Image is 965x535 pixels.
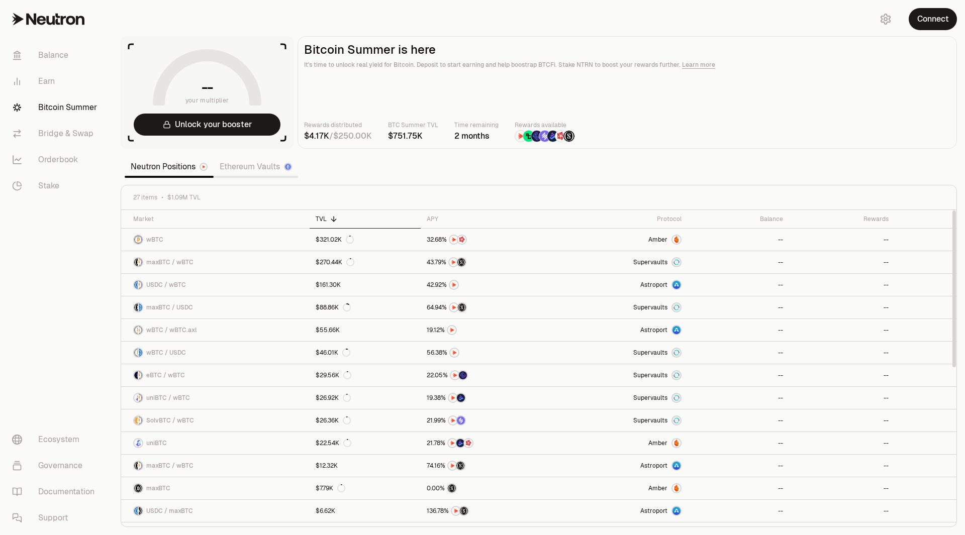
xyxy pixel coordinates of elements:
[134,114,280,136] button: Unlock your booster
[121,432,310,454] a: uniBTC LogouniBTC
[316,258,354,266] div: $270.44K
[133,215,304,223] div: Market
[421,432,555,454] a: NTRNBedrock DiamondsMars Fragments
[310,409,421,432] a: $26.36K
[121,364,310,386] a: eBTC LogowBTC LogoeBTC / wBTC
[316,303,351,311] div: $88.86K
[146,258,194,266] span: maxBTC / wBTC
[427,257,549,267] button: NTRNStructured Points
[456,462,464,470] img: Structured Points
[449,394,457,402] img: NTRN
[421,296,555,318] a: NTRNStructured Points
[4,147,109,173] a: Orderbook
[427,506,549,516] button: NTRNStructured Points
[121,274,310,296] a: USDC LogowBTC LogoUSDC / wBTC
[539,131,550,142] img: Solv Points
[146,371,185,379] span: eBTC / wBTC
[421,409,555,432] a: NTRNSolv Points
[555,296,688,318] a: SupervaultsSupervaults
[316,439,351,447] div: $22.54K
[4,505,109,531] a: Support
[688,387,789,409] a: --
[304,130,372,142] div: /
[121,477,310,499] a: maxBTC LogomaxBTC
[146,416,194,424] span: SolvBTC / wBTC
[547,131,558,142] img: Bedrock Diamonds
[310,455,421,477] a: $12.32K
[452,507,460,515] img: NTRN
[427,483,549,493] button: Structured Points
[448,439,456,447] img: NTRN
[134,507,138,515] img: USDC Logo
[421,319,555,341] a: NTRN
[121,319,310,341] a: wBTC LogowBTC.axl LogowBTC / wBTC.axl
[531,131,542,142] img: EtherFi Points
[4,68,109,94] a: Earn
[421,229,555,251] a: NTRNMars Fragments
[139,394,142,402] img: wBTC Logo
[310,387,421,409] a: $26.92K
[458,236,466,244] img: Mars Fragments
[427,348,549,358] button: NTRN
[648,484,667,492] span: Amber
[310,319,421,341] a: $55.66K
[450,236,458,244] img: NTRN
[640,507,667,515] span: Astroport
[555,409,688,432] a: SupervaultsSupervaults
[457,394,465,402] img: Bedrock Diamonds
[304,120,372,130] p: Rewards distributed
[125,157,214,177] a: Neutron Positions
[304,60,950,70] p: It's time to unlock real yield for Bitcoin. Deposit to start earning and help boostrap BTCFi. Sta...
[448,484,456,492] img: Structured Points
[672,236,681,244] img: Amber
[448,462,456,470] img: NTRN
[449,416,457,424] img: NTRN
[310,229,421,251] a: $321.02K
[316,394,351,402] div: $26.92K
[134,236,142,244] img: wBTC Logo
[146,507,193,515] span: USDC / maxBTC
[555,432,688,454] a: AmberAmber
[134,484,142,492] img: maxBTC Logo
[421,387,555,409] a: NTRNBedrock Diamonds
[134,371,138,379] img: eBTC Logo
[640,281,667,289] span: Astroport
[421,455,555,477] a: NTRNStructured Points
[427,235,549,245] button: NTRNMars Fragments
[201,164,207,170] img: Neutron Logo
[694,215,783,223] div: Balance
[421,342,555,364] a: NTRN
[457,258,465,266] img: Structured Points
[633,303,667,311] span: Supervaults
[316,416,351,424] div: $26.36K
[310,251,421,273] a: $270.44K
[789,319,895,341] a: --
[121,251,310,273] a: maxBTC LogowBTC LogomaxBTC / wBTC
[427,370,549,380] button: NTRNEtherFi Points
[421,500,555,522] a: NTRNStructured Points
[121,342,310,364] a: wBTC LogoUSDC LogowBTC / USDC
[146,349,186,357] span: wBTC / USDC
[464,439,472,447] img: Mars Fragments
[633,371,667,379] span: Supervaults
[451,371,459,379] img: NTRN
[555,274,688,296] a: Astroport
[672,303,681,311] img: Supervaults
[310,477,421,499] a: $7.79K
[310,432,421,454] a: $22.54K
[310,274,421,296] a: $161.30K
[688,229,789,251] a: --
[648,439,667,447] span: Amber
[139,258,142,266] img: wBTC Logo
[555,500,688,522] a: Astroport
[139,507,142,515] img: maxBTC Logo
[460,507,468,515] img: Structured Points
[456,439,464,447] img: Bedrock Diamonds
[121,409,310,432] a: SolvBTC LogowBTC LogoSolvBTC / wBTC
[555,342,688,364] a: SupervaultsSupervaults
[648,236,667,244] span: Amber
[640,462,667,470] span: Astroport
[316,371,351,379] div: $29.56K
[185,95,229,105] span: your multiplier
[515,131,526,142] img: NTRN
